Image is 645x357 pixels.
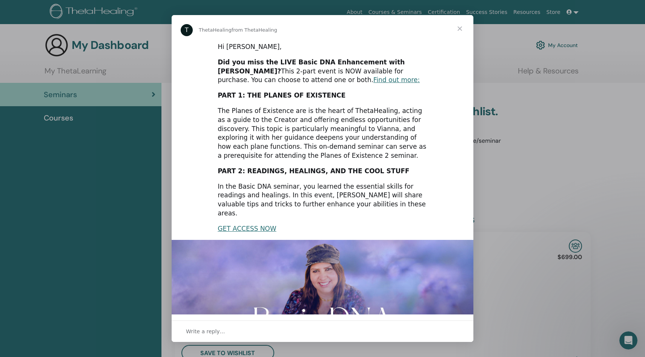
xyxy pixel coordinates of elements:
div: The Planes of Existence are is the heart of ThetaHealing, acting as a guide to the Creator and of... [218,107,427,160]
div: Open conversation and reply [172,320,473,342]
div: This 2-part event is NOW available for purchase. You can choose to attend one or both. [218,58,427,85]
b: PART 2: READINGS, HEALINGS, AND THE COOL STUFF [218,167,409,175]
span: from ThetaHealing [232,27,277,33]
span: ThetaHealing [199,27,232,33]
div: Profile image for ThetaHealing [181,24,193,36]
span: Write a reply… [186,326,225,336]
a: Find out more: [373,76,420,84]
div: In the Basic DNA seminar, you learned the essential skills for readings and healings. In this eve... [218,182,427,218]
b: PART 1: THE PLANES OF EXISTENCE [218,92,346,99]
span: Close [446,15,473,42]
div: Hi [PERSON_NAME], [218,43,427,52]
a: GET ACCESS NOW [218,225,276,232]
b: Did you miss the LIVE Basic DNA Enhancement with [PERSON_NAME]? [218,58,405,75]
